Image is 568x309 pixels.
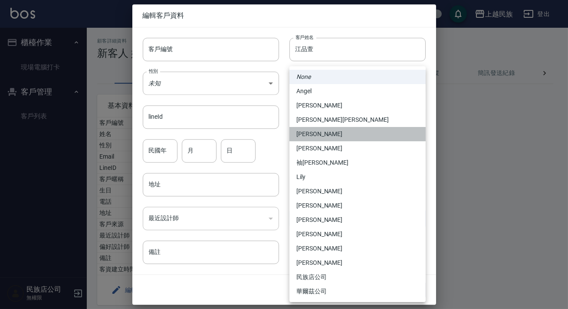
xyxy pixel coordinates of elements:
li: [PERSON_NAME] [289,127,426,141]
li: Lily [289,170,426,184]
li: [PERSON_NAME] [289,141,426,156]
li: [PERSON_NAME] [289,213,426,227]
li: [PERSON_NAME] [289,184,426,198]
li: [PERSON_NAME] [289,198,426,213]
li: 民族店公司 [289,270,426,284]
li: Angel [289,84,426,98]
li: [PERSON_NAME] [289,241,426,256]
li: 袖[PERSON_NAME] [289,156,426,170]
li: [PERSON_NAME] [289,227,426,241]
li: [PERSON_NAME] [289,256,426,270]
li: 華爾茲公司 [289,284,426,299]
li: [PERSON_NAME] [289,98,426,113]
em: None [296,72,311,81]
li: [PERSON_NAME][PERSON_NAME] [289,113,426,127]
